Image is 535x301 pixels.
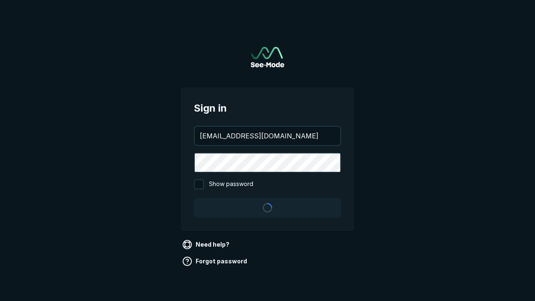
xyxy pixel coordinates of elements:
span: Show password [209,179,253,189]
a: Forgot password [181,255,250,268]
a: Need help? [181,238,233,251]
img: See-Mode Logo [251,47,284,67]
span: Sign in [194,101,341,116]
input: your@email.com [195,127,340,145]
a: Go to sign in [251,47,284,67]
